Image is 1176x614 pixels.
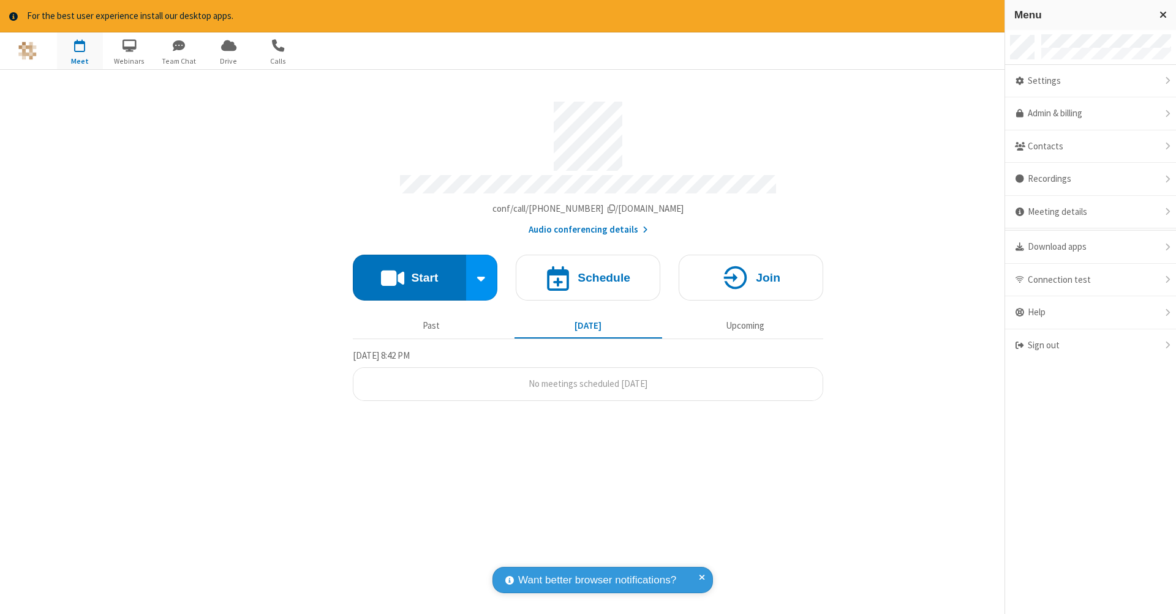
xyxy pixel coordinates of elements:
button: Copy my meeting room linkCopy my meeting room link [492,202,684,216]
span: Meet [57,56,103,67]
button: Past [358,315,505,338]
button: [DATE] [514,315,662,338]
span: Copy my meeting room link [492,203,684,214]
h4: Schedule [578,272,630,283]
div: Start conference options [466,255,498,301]
span: Calls [255,56,301,67]
a: Admin & billing [1005,97,1176,130]
span: Drive [206,56,252,67]
button: Start [353,255,466,301]
button: Schedule [516,255,660,301]
section: Today's Meetings [353,348,823,401]
h4: Join [756,272,780,283]
h4: Start [411,272,438,283]
div: Open menu [1003,32,1176,69]
button: Upcoming [671,315,819,338]
div: Settings [1005,65,1176,98]
div: For the best user experience install our desktop apps. [27,9,1075,23]
span: No meetings scheduled [DATE] [529,378,647,389]
div: Download apps [1005,231,1176,264]
button: Audio conferencing details [529,223,648,237]
div: Meeting details [1005,196,1176,229]
span: Want better browser notifications? [518,572,676,588]
span: Team Chat [156,56,202,67]
h3: Menu [1014,9,1148,21]
span: [DATE] 8:42 PM [353,350,410,361]
button: Join [679,255,823,301]
div: Connection test [1005,264,1176,297]
div: Contacts [1005,130,1176,163]
div: Help [1005,296,1176,329]
section: Account details [353,92,823,236]
button: Logo [4,32,50,69]
div: Recordings [1005,163,1176,196]
img: QA Selenium DO NOT DELETE OR CHANGE [18,42,37,60]
div: Sign out [1005,329,1176,362]
span: Webinars [107,56,153,67]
